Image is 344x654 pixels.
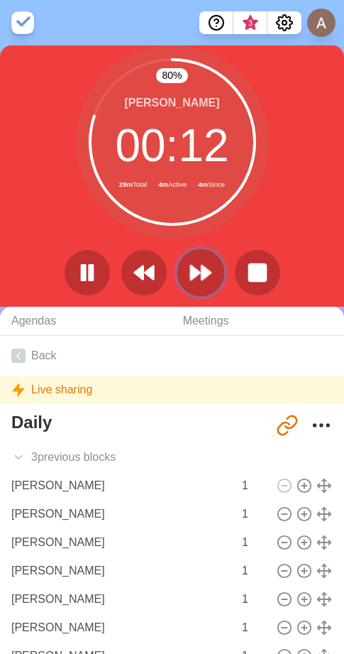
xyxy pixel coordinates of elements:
button: Share link [273,411,301,440]
span: 3 [245,18,256,29]
button: Help [199,11,233,34]
img: timeblocks logo [11,11,34,34]
input: Mins [236,557,270,585]
input: Name [6,500,233,528]
input: Name [6,585,233,614]
input: Mins [236,528,270,557]
button: What’s new [233,11,267,34]
input: Name [6,528,233,557]
span: s [110,449,116,466]
input: Mins [236,614,270,642]
a: Meetings [172,307,344,336]
input: Name [6,614,233,642]
button: Settings [267,11,301,34]
input: Mins [236,472,270,500]
input: Mins [236,585,270,614]
input: Name [6,472,233,500]
button: More [307,411,335,440]
input: Name [6,557,233,585]
input: Mins [236,500,270,528]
